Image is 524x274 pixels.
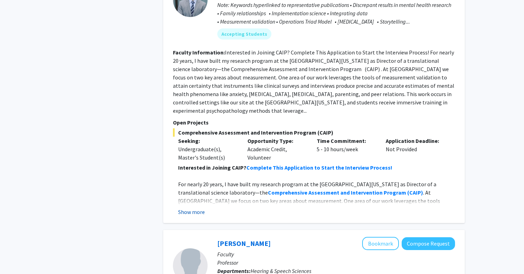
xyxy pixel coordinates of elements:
[386,137,445,145] p: Application Deadline:
[268,189,423,196] a: Comprehensive Assessment and Intervention Program (CAIP)
[402,237,455,250] button: Compose Request to Rochelle Newman
[247,137,306,145] p: Opportunity Type:
[362,237,399,250] button: Add Rochelle Newman to Bookmarks
[217,28,271,40] mat-chip: Accepting Students
[217,1,455,26] div: Note: Keywords hyperlinked to representative publications • Discrepant results in mental health r...
[173,128,455,137] span: Comprehensive Assessment and Intervention Program (CAIP)
[178,164,246,171] strong: Interested in Joining CAIP?
[246,164,392,171] a: Complete This Application to Start the Interview Process!
[178,145,237,162] div: Undergraduate(s), Master's Student(s)
[312,137,381,162] div: 5 - 10 hours/week
[173,49,454,114] fg-read-more: Interested in Joining CAIP? Complete This Application to Start the Interview Process! For nearly ...
[317,137,376,145] p: Time Commitment:
[173,49,225,56] b: Faculty Information:
[173,118,455,127] p: Open Projects
[178,208,205,216] button: Show more
[217,239,271,248] a: [PERSON_NAME]
[178,137,237,145] p: Seeking:
[381,137,450,162] div: Not Provided
[268,189,406,196] strong: Comprehensive Assessment and Intervention Program
[5,243,29,269] iframe: Chat
[217,258,455,267] p: Professor
[242,137,312,162] div: Academic Credit, Volunteer
[217,250,455,258] p: Faculty
[407,189,423,196] strong: (CAIP)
